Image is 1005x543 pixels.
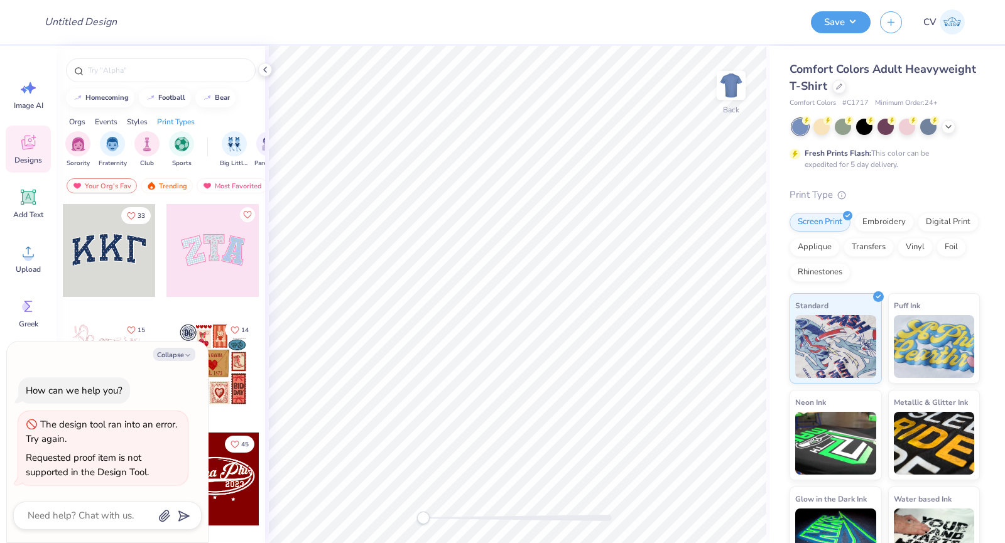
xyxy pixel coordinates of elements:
[795,315,876,378] img: Standard
[842,98,869,109] span: # C1717
[811,11,871,33] button: Save
[241,327,249,333] span: 14
[923,15,937,30] span: CV
[254,131,283,168] button: filter button
[67,159,90,168] span: Sorority
[121,207,151,224] button: Like
[65,131,90,168] div: filter for Sorority
[795,299,828,312] span: Standard
[790,98,836,109] span: Comfort Colors
[241,441,249,448] span: 45
[139,89,191,107] button: football
[66,89,134,107] button: homecoming
[72,181,82,190] img: most_fav.gif
[127,116,148,127] div: Styles
[69,116,85,127] div: Orgs
[14,155,42,165] span: Designs
[121,321,151,338] button: Like
[87,64,247,77] input: Try "Alpha"
[158,94,185,101] div: football
[790,213,850,232] div: Screen Print
[26,451,149,478] div: Requested proof item is not supported in the Design Tool.
[14,100,43,110] span: Image AI
[719,73,744,98] img: Back
[157,116,195,127] div: Print Types
[854,213,914,232] div: Embroidery
[795,412,876,475] img: Neon Ink
[215,94,230,101] div: bear
[140,137,154,151] img: Club Image
[19,319,38,329] span: Greek
[875,98,938,109] span: Minimum Order: 24 +
[71,137,85,151] img: Sorority Image
[106,137,119,151] img: Fraternity Image
[99,131,127,168] div: filter for Fraternity
[65,131,90,168] button: filter button
[795,492,867,505] span: Glow in the Dark Ink
[99,131,127,168] button: filter button
[227,137,241,151] img: Big Little Reveal Image
[254,131,283,168] div: filter for Parent's Weekend
[790,263,850,282] div: Rhinestones
[197,178,268,193] div: Most Favorited
[940,9,965,35] img: Chaitanya Vallabhaneni
[262,137,276,151] img: Parent's Weekend Image
[26,418,177,445] div: The design tool ran into an error. Try again.
[898,238,933,257] div: Vinyl
[138,327,145,333] span: 15
[894,492,952,505] span: Water based Ink
[723,104,739,116] div: Back
[790,188,980,202] div: Print Type
[73,94,83,102] img: trend_line.gif
[894,395,968,409] span: Metallic & Glitter Ink
[146,181,156,190] img: trending.gif
[220,159,249,168] span: Big Little Reveal
[918,213,979,232] div: Digital Print
[67,178,137,193] div: Your Org's Fav
[85,94,129,101] div: homecoming
[225,436,254,453] button: Like
[169,131,194,168] button: filter button
[240,207,255,222] button: Like
[790,62,976,94] span: Comfort Colors Adult Heavyweight T-Shirt
[140,159,154,168] span: Club
[202,94,212,102] img: trend_line.gif
[134,131,160,168] button: filter button
[26,384,122,397] div: How can we help you?
[795,395,826,409] span: Neon Ink
[790,238,840,257] div: Applique
[169,131,194,168] div: filter for Sports
[146,94,156,102] img: trend_line.gif
[202,181,212,190] img: most_fav.gif
[195,89,236,107] button: bear
[99,159,127,168] span: Fraternity
[16,264,41,274] span: Upload
[172,159,192,168] span: Sports
[95,116,117,127] div: Events
[35,9,127,35] input: Untitled Design
[134,131,160,168] div: filter for Club
[13,210,43,220] span: Add Text
[894,315,975,378] img: Puff Ink
[805,148,959,170] div: This color can be expedited for 5 day delivery.
[175,137,189,151] img: Sports Image
[894,299,920,312] span: Puff Ink
[141,178,193,193] div: Trending
[937,238,966,257] div: Foil
[220,131,249,168] button: filter button
[918,9,970,35] a: CV
[417,512,430,524] div: Accessibility label
[138,213,145,219] span: 33
[894,412,975,475] img: Metallic & Glitter Ink
[220,131,249,168] div: filter for Big Little Reveal
[225,321,254,338] button: Like
[153,348,195,361] button: Collapse
[254,159,283,168] span: Parent's Weekend
[844,238,894,257] div: Transfers
[805,148,871,158] strong: Fresh Prints Flash:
